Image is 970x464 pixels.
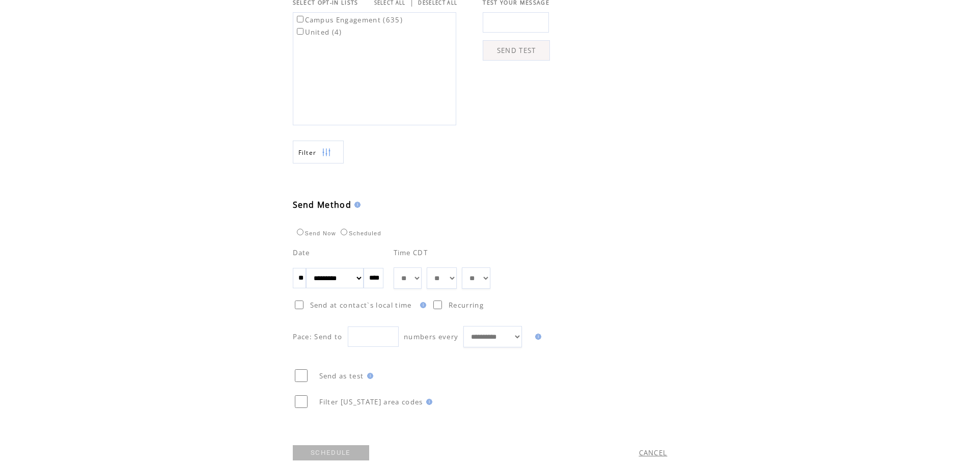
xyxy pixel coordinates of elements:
input: United (4) [297,28,303,35]
a: Filter [293,141,344,163]
img: help.gif [417,302,426,308]
span: Filter [US_STATE] area codes [319,397,423,406]
input: Campus Engagement (635) [297,16,303,22]
span: Send at contact`s local time [310,301,412,310]
span: Recurring [449,301,484,310]
label: Scheduled [338,230,381,236]
label: Campus Engagement (635) [295,15,403,24]
img: filters.png [322,141,331,164]
label: United (4) [295,28,342,37]
img: help.gif [364,373,373,379]
input: Scheduled [341,229,347,235]
img: help.gif [532,334,541,340]
span: Show filters [298,148,317,157]
span: Send as test [319,371,364,380]
img: help.gif [423,399,432,405]
span: Pace: Send to [293,332,343,341]
span: Time CDT [394,248,428,257]
img: help.gif [351,202,361,208]
span: Send Method [293,199,352,210]
label: Send Now [294,230,336,236]
a: SEND TEST [483,40,550,61]
a: CANCEL [639,448,668,457]
a: SCHEDULE [293,445,369,460]
span: numbers every [404,332,458,341]
input: Send Now [297,229,303,235]
span: Date [293,248,310,257]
